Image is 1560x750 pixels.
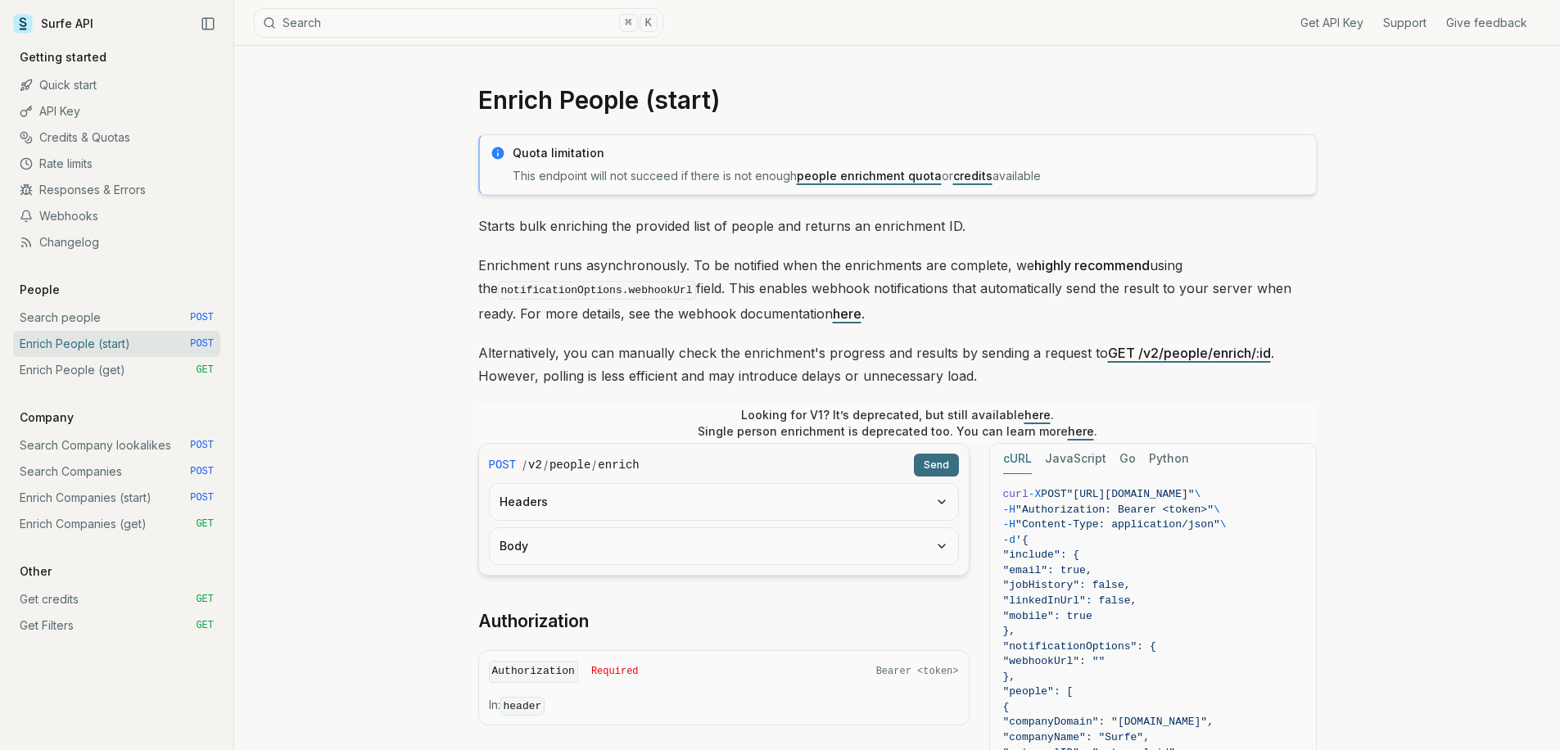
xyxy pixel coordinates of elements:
[196,619,214,632] span: GET
[1214,504,1220,516] span: \
[478,341,1317,387] p: Alternatively, you can manually check the enrichment's progress and results by sending a request ...
[640,14,658,32] kbd: K
[598,457,639,473] code: enrich
[13,177,220,203] a: Responses & Errors
[698,407,1097,440] p: Looking for V1? It’s deprecated, but still available . Single person enrichment is deprecated too...
[1003,518,1016,531] span: -H
[254,8,663,38] button: Search⌘K
[1003,685,1074,698] span: "people": [
[13,459,220,485] a: Search Companies POST
[13,98,220,124] a: API Key
[490,484,958,520] button: Headers
[619,14,637,32] kbd: ⌘
[1024,408,1051,422] a: here
[1383,15,1427,31] a: Support
[478,610,589,633] a: Authorization
[190,465,214,478] span: POST
[1003,625,1016,637] span: },
[1003,579,1131,591] span: "jobHistory": false,
[1068,424,1094,438] a: here
[190,439,214,452] span: POST
[13,151,220,177] a: Rate limits
[1003,594,1137,607] span: "linkedInUrl": false,
[914,454,959,477] button: Send
[1003,549,1080,561] span: "include": {
[190,337,214,350] span: POST
[1003,701,1010,713] span: {
[1003,716,1214,728] span: "companyDomain": "[DOMAIN_NAME]",
[490,528,958,564] button: Body
[489,661,578,683] code: Authorization
[1119,444,1136,474] button: Go
[1003,610,1092,622] span: "mobile": true
[190,311,214,324] span: POST
[478,254,1317,325] p: Enrichment runs asynchronously. To be notified when the enrichments are complete, we using the fi...
[544,457,548,473] span: /
[1003,671,1016,683] span: },
[1003,640,1156,653] span: "notificationOptions": {
[513,168,1306,184] p: This endpoint will not succeed if there is not enough or available
[196,364,214,377] span: GET
[1015,518,1220,531] span: "Content-Type: application/json"
[1108,345,1271,361] a: GET /v2/people/enrich/:id
[13,305,220,331] a: Search people POST
[876,665,959,678] span: Bearer <token>
[522,457,527,473] span: /
[190,491,214,504] span: POST
[1003,655,1106,667] span: "webhookUrl": ""
[13,485,220,511] a: Enrich Companies (start) POST
[13,357,220,383] a: Enrich People (get) GET
[13,11,93,36] a: Surfe API
[528,457,542,473] code: v2
[478,215,1317,237] p: Starts bulk enriching the provided list of people and returns an enrichment ID.
[1003,488,1029,500] span: curl
[1067,488,1195,500] span: "[URL][DOMAIN_NAME]"
[489,457,517,473] span: POST
[833,305,861,322] a: here
[13,49,113,66] p: Getting started
[1003,731,1150,743] span: "companyName": "Surfe",
[1195,488,1201,500] span: \
[1300,15,1363,31] a: Get API Key
[196,593,214,606] span: GET
[1003,504,1016,516] span: -H
[13,331,220,357] a: Enrich People (start) POST
[196,517,214,531] span: GET
[953,169,993,183] a: credits
[1446,15,1527,31] a: Give feedback
[1015,504,1214,516] span: "Authorization: Bearer <token>"
[591,665,639,678] span: Required
[592,457,596,473] span: /
[513,145,1306,161] p: Quota limitation
[1034,257,1150,273] strong: highly recommend
[13,72,220,98] a: Quick start
[13,229,220,255] a: Changelog
[1220,518,1227,531] span: \
[13,612,220,639] a: Get Filters GET
[13,586,220,612] a: Get credits GET
[500,697,545,716] code: header
[13,282,66,298] p: People
[1003,564,1092,576] span: "email": true,
[549,457,590,473] code: people
[489,697,959,715] p: In:
[1149,444,1189,474] button: Python
[1015,534,1029,546] span: '{
[1003,534,1016,546] span: -d
[13,563,58,580] p: Other
[478,85,1317,115] h1: Enrich People (start)
[13,124,220,151] a: Credits & Quotas
[196,11,220,36] button: Collapse Sidebar
[1045,444,1106,474] button: JavaScript
[498,281,696,300] code: notificationOptions.webhookUrl
[13,511,220,537] a: Enrich Companies (get) GET
[13,409,80,426] p: Company
[1041,488,1066,500] span: POST
[13,203,220,229] a: Webhooks
[797,169,942,183] a: people enrichment quota
[1029,488,1042,500] span: -X
[1003,444,1032,474] button: cURL
[13,432,220,459] a: Search Company lookalikes POST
